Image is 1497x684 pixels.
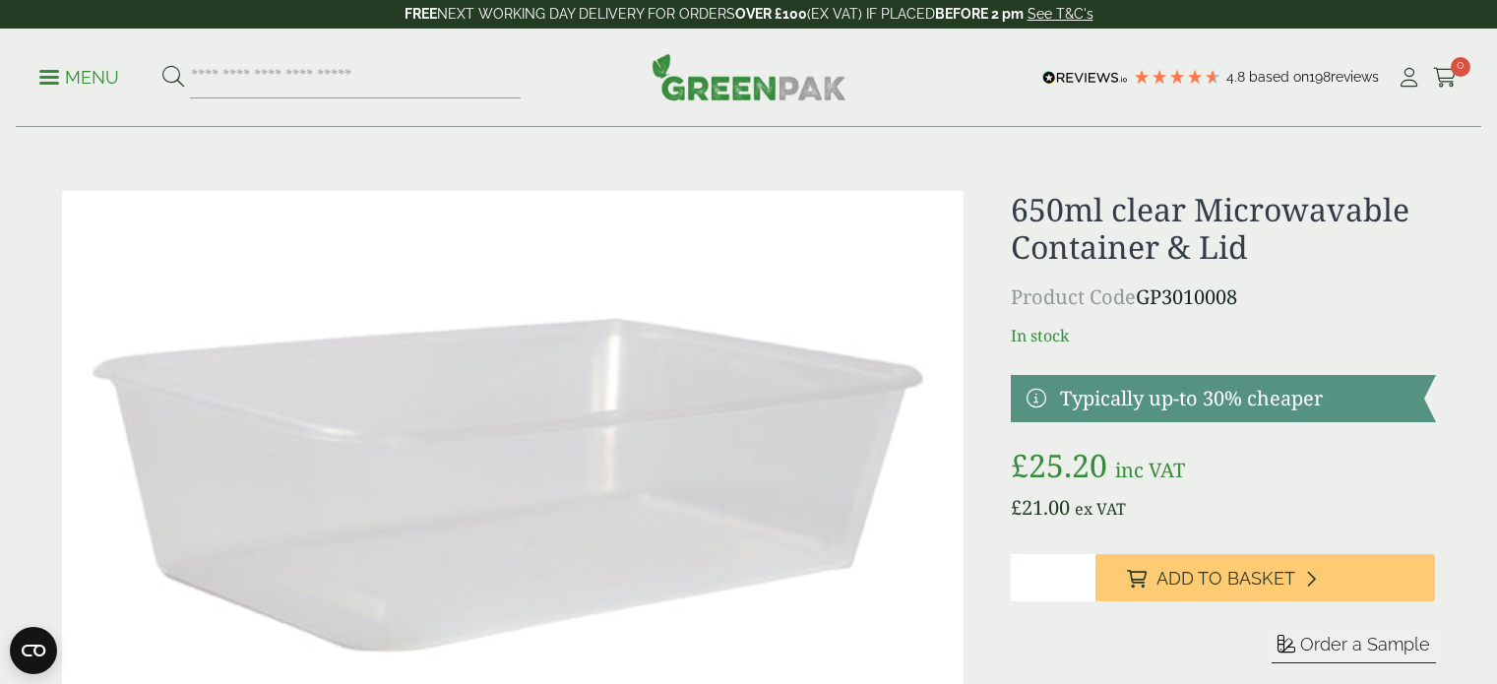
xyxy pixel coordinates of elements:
[1249,69,1309,85] span: Based on
[1133,68,1221,86] div: 4.79 Stars
[1011,324,1435,347] p: In stock
[1397,68,1421,88] i: My Account
[735,6,807,22] strong: OVER £100
[1075,498,1126,520] span: ex VAT
[1011,494,1070,521] bdi: 21.00
[1226,69,1249,85] span: 4.8
[1331,69,1379,85] span: reviews
[1042,71,1128,85] img: REVIEWS.io
[1309,69,1331,85] span: 198
[1300,634,1430,654] span: Order a Sample
[1095,554,1435,601] button: Add to Basket
[39,66,119,86] a: Menu
[1028,6,1093,22] a: See T&C's
[1433,68,1458,88] i: Cart
[652,53,846,100] img: GreenPak Supplies
[1011,444,1029,486] span: £
[1451,57,1470,77] span: 0
[405,6,437,22] strong: FREE
[39,66,119,90] p: Menu
[1011,494,1022,521] span: £
[1433,63,1458,93] a: 0
[1011,191,1435,267] h1: 650ml clear Microwavable Container & Lid
[1011,282,1435,312] p: GP3010008
[10,627,57,674] button: Open CMP widget
[1156,568,1295,590] span: Add to Basket
[1115,457,1185,483] span: inc VAT
[1272,633,1436,663] button: Order a Sample
[1011,444,1107,486] bdi: 25.20
[935,6,1024,22] strong: BEFORE 2 pm
[1011,283,1136,310] span: Product Code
